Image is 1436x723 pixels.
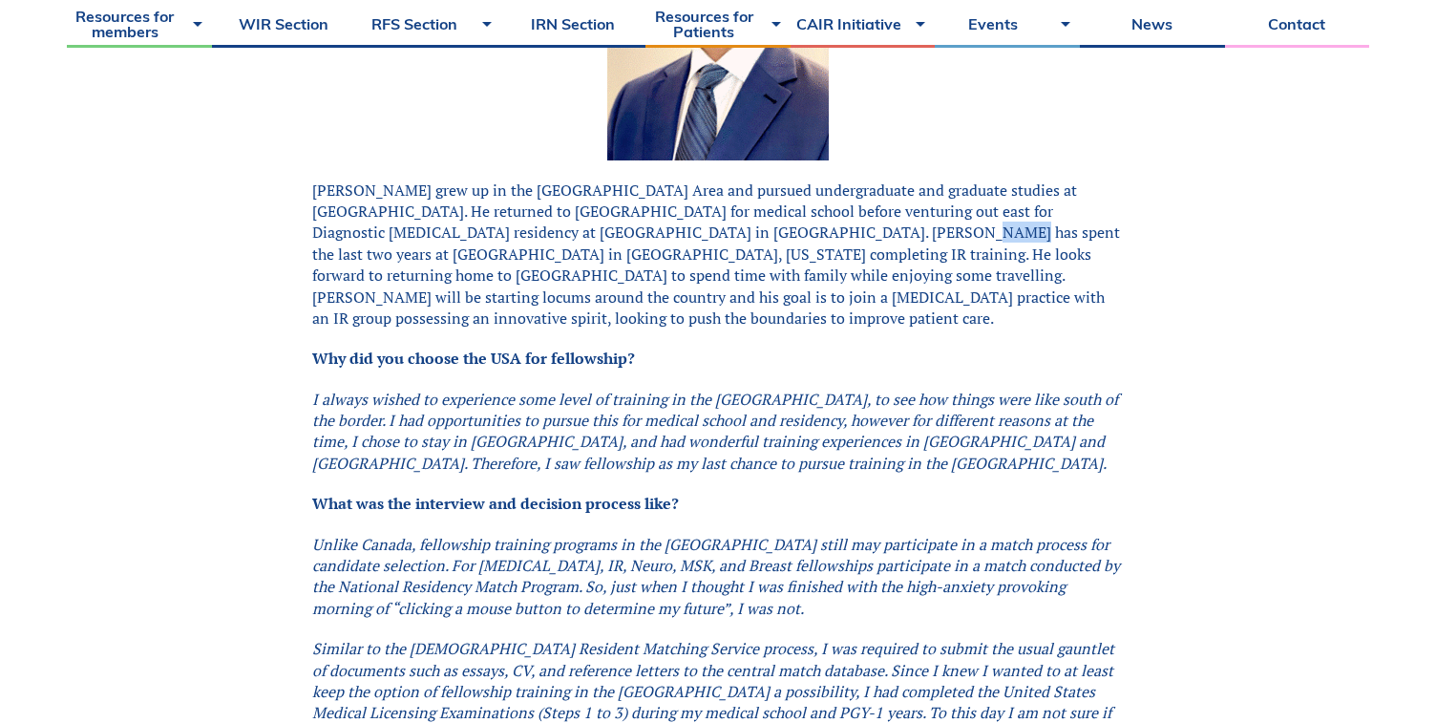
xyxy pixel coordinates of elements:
strong: What was the interview and decision process like? [312,493,679,514]
em: Unlike Canada, fellowship training programs in the [GEOGRAPHIC_DATA] still may participate in a m... [312,534,1120,619]
strong: Why did you choose the USA for fellowship? [312,348,635,369]
em: I always wished to experience some level of training in the [GEOGRAPHIC_DATA], to see how things ... [312,389,1118,474]
p: [PERSON_NAME] grew up in the [GEOGRAPHIC_DATA] Area and pursued undergraduate and graduate studie... [312,180,1124,330]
